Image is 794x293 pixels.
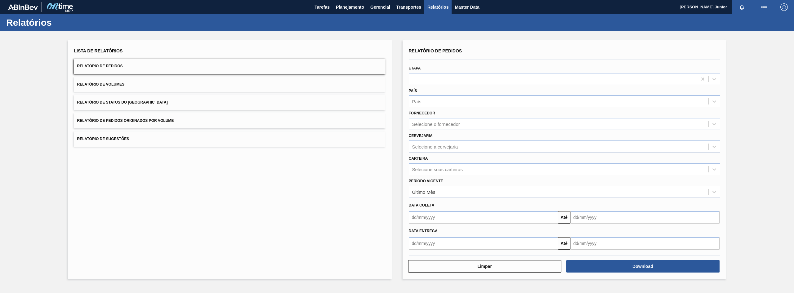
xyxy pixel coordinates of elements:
[336,3,364,11] span: Planejamento
[370,3,390,11] span: Gerencial
[558,211,570,224] button: Até
[409,111,435,115] label: Fornecedor
[74,95,386,110] button: Relatório de Status do [GEOGRAPHIC_DATA]
[409,134,433,138] label: Cervejaria
[409,156,428,161] label: Carteira
[77,64,123,68] span: Relatório de Pedidos
[6,19,116,26] h1: Relatórios
[74,77,386,92] button: Relatório de Volumes
[77,100,168,104] span: Relatório de Status do [GEOGRAPHIC_DATA]
[396,3,421,11] span: Transportes
[558,237,570,250] button: Até
[74,131,386,147] button: Relatório de Sugestões
[8,4,38,10] img: TNhmsLtSVTkK8tSr43FrP2fwEKptu5GPRR3wAAAABJRU5ErkJggg==
[409,211,558,224] input: dd/mm/yyyy
[732,3,752,11] button: Notificações
[455,3,479,11] span: Master Data
[409,89,417,93] label: País
[409,48,462,53] span: Relatório de Pedidos
[77,118,174,123] span: Relatório de Pedidos Originados por Volume
[412,166,463,172] div: Selecione suas carteiras
[74,59,386,74] button: Relatório de Pedidos
[409,179,443,183] label: Período Vigente
[314,3,330,11] span: Tarefas
[412,99,422,104] div: País
[570,237,720,250] input: dd/mm/yyyy
[780,3,788,11] img: Logout
[412,144,458,149] div: Selecione a cervejaria
[566,260,720,273] button: Download
[412,189,435,194] div: Último Mês
[409,229,438,233] span: Data entrega
[409,66,421,70] label: Etapa
[409,237,558,250] input: dd/mm/yyyy
[74,48,123,53] span: Lista de Relatórios
[409,203,435,207] span: Data coleta
[77,82,124,87] span: Relatório de Volumes
[761,3,768,11] img: userActions
[74,113,386,128] button: Relatório de Pedidos Originados por Volume
[570,211,720,224] input: dd/mm/yyyy
[427,3,448,11] span: Relatórios
[77,137,129,141] span: Relatório de Sugestões
[408,260,561,273] button: Limpar
[412,122,460,127] div: Selecione o fornecedor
